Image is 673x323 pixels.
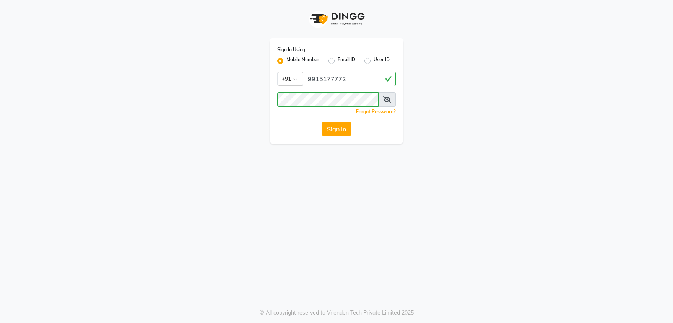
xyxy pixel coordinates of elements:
input: Username [277,92,379,107]
img: logo1.svg [306,8,367,30]
input: Username [303,72,396,86]
a: Forgot Password? [356,109,396,114]
button: Sign In [322,122,351,136]
label: Mobile Number [286,56,319,65]
label: Email ID [338,56,355,65]
label: Sign In Using: [277,46,306,53]
label: User ID [374,56,390,65]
